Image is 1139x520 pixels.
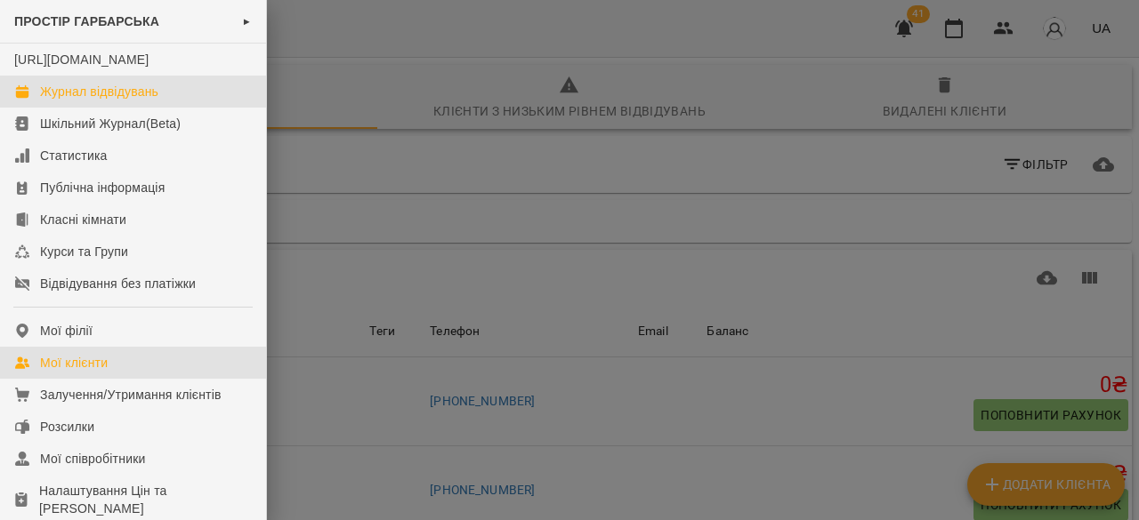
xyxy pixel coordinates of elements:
div: Мої клієнти [40,354,108,372]
div: Курси та Групи [40,243,128,260]
span: ► [242,14,252,28]
a: [URL][DOMAIN_NAME] [14,52,149,67]
div: Залучення/Утримання клієнтів [40,386,222,404]
div: Відвідування без платіжки [40,275,196,292]
div: Класні кімнати [40,211,126,228]
div: Журнал відвідувань [40,83,158,100]
div: Мої співробітники [40,450,146,468]
div: Шкільний Журнал(Beta) [40,115,181,132]
div: Статистика [40,147,108,164]
span: ПРОСТІР ГАРБАРСЬКА [14,14,159,28]
div: Налаштування Цін та [PERSON_NAME] [39,482,252,517]
div: Мої філії [40,322,93,340]
div: Публічна інформація [40,179,165,196]
div: Розсилки [40,418,94,436]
